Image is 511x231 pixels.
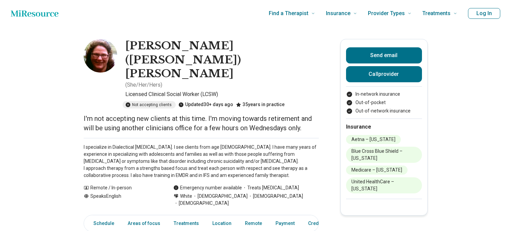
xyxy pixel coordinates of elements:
[346,91,422,114] ul: Payment options
[304,217,342,230] a: Credentials
[346,147,422,163] li: Blue Cross Blue Shield – [US_STATE]
[326,9,350,18] span: Insurance
[178,101,233,108] div: Updated 30+ days ago
[125,39,319,81] h1: [PERSON_NAME] ([PERSON_NAME]) [PERSON_NAME]
[125,90,319,98] p: Licensed Clinical Social Worker (LCSW)
[84,193,160,207] div: Speaks English
[346,91,422,98] li: In-network insurance
[170,217,203,230] a: Treatments
[346,47,422,63] button: Send email
[346,99,422,106] li: Out-of-pocket
[124,217,164,230] a: Areas of focus
[11,7,58,20] a: Home page
[346,177,422,193] li: United HealthCare – [US_STATE]
[346,135,401,144] li: Aetna – [US_STATE]
[84,39,117,73] img: Nancy Parker, Licensed Clinical Social Worker (LCSW)
[248,193,303,200] span: [DEMOGRAPHIC_DATA]
[84,144,319,179] p: I specialize in Dialectical [MEDICAL_DATA]. I see clients from age [DEMOGRAPHIC_DATA]. I have man...
[85,217,118,230] a: Schedule
[173,200,229,207] span: [DEMOGRAPHIC_DATA]
[84,184,160,191] div: Remote / In-person
[346,107,422,114] li: Out-of-network insurance
[269,9,308,18] span: Find a Therapist
[422,9,451,18] span: Treatments
[346,166,408,175] li: Medicare – [US_STATE]
[84,114,319,133] p: I'm not accepting new clients at this time. I'm moving towards retirement and will be using anoth...
[242,184,299,191] span: Treats [MEDICAL_DATA]
[368,9,405,18] span: Provider Types
[180,193,192,200] span: White
[173,184,242,191] div: Emergency number available
[241,217,266,230] a: Remote
[346,123,422,131] h2: Insurance
[208,217,236,230] a: Location
[125,81,162,89] p: ( She/Her/Hers )
[271,217,299,230] a: Payment
[123,101,176,108] div: Not accepting clients
[346,66,422,82] button: Callprovider
[236,101,285,108] div: 35 years in practice
[468,8,500,19] button: Log In
[192,193,248,200] span: [DEMOGRAPHIC_DATA]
